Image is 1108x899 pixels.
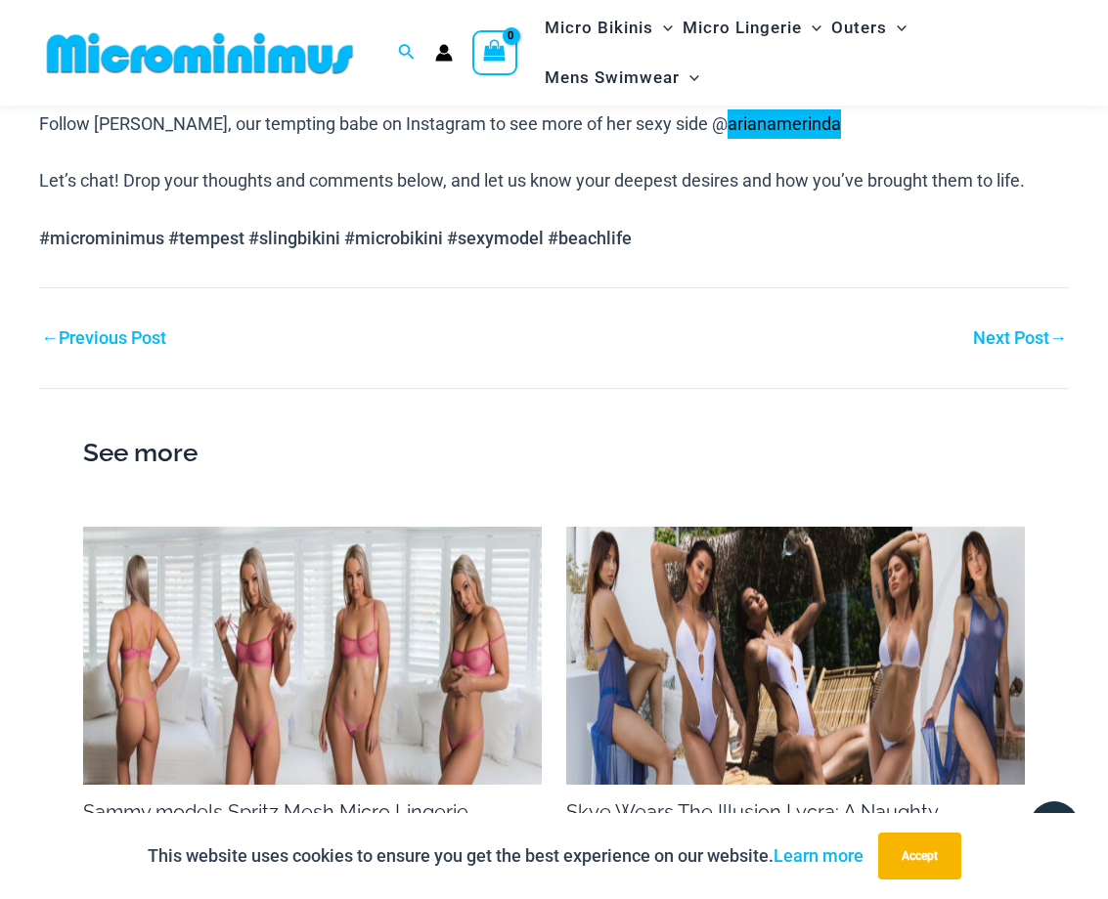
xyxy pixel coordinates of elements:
[39,224,1069,253] p: #microminimus #tempest #slingbikini #microbikini #sexymodel #beachlife
[826,3,911,53] a: OutersMenu ToggleMenu Toggle
[39,31,361,75] img: MM SHOP LOGO FLAT
[802,3,821,53] span: Menu Toggle
[878,833,961,879] button: Accept
[148,841,864,871] p: This website uses cookies to ensure you get the best experience on our website.
[398,41,416,65] a: Search icon link
[41,329,166,347] a: ←Previous Post
[545,3,653,53] span: Micro Bikinis
[472,30,517,75] a: View Shopping Cart, empty
[774,845,864,866] a: Learn more
[566,527,1025,785] img: SKYE 2000 x 700 Thumbnail
[435,44,453,62] a: Account icon link
[41,327,59,348] span: ←
[83,433,1025,474] h2: See more
[683,3,802,53] span: Micro Lingerie
[83,800,468,824] a: Sammy models Spritz Mesh Micro Lingerie
[680,53,699,103] span: Menu Toggle
[540,53,704,103] a: Mens SwimwearMenu ToggleMenu Toggle
[39,287,1069,353] nav: Post navigation
[678,3,826,53] a: Micro LingerieMenu ToggleMenu Toggle
[653,3,673,53] span: Menu Toggle
[973,329,1067,347] a: Next Post→
[1049,327,1067,348] span: →
[545,53,680,103] span: Mens Swimwear
[887,3,907,53] span: Menu Toggle
[83,527,542,785] img: MM BTS Sammy 2000 x 700 Thumbnail 1
[39,170,1025,191] span: Let’s chat! Drop your thoughts and comments below, and let us know your deepest desires and how y...
[39,113,728,134] span: Follow [PERSON_NAME], our tempting babe on Instagram to see more of her sexy side @
[831,3,887,53] span: Outers
[540,3,678,53] a: Micro BikinisMenu ToggleMenu Toggle
[566,800,938,843] a: Skye Wears The Illusion Lycra: A Naughty Microminimus Behind The Scenes Video
[728,113,841,134] a: arianamerinda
